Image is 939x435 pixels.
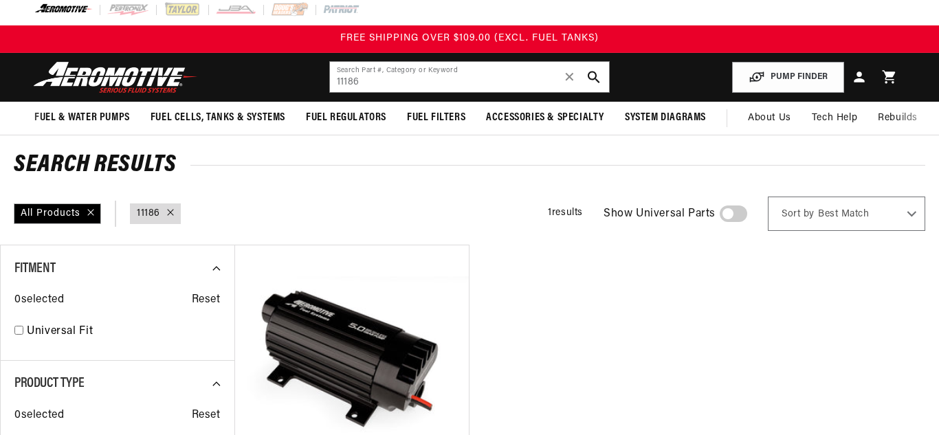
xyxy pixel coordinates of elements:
h2: Search Results [14,155,925,177]
summary: Fuel & Water Pumps [24,102,140,134]
span: Product Type [14,377,84,390]
span: About Us [748,113,791,123]
span: Fuel Filters [407,111,465,125]
summary: System Diagrams [615,102,716,134]
span: System Diagrams [625,111,706,125]
span: Reset [192,407,221,425]
span: Accessories & Specialty [486,111,604,125]
span: FREE SHIPPING OVER $109.00 (EXCL. FUEL TANKS) [340,33,599,43]
span: 0 selected [14,291,64,309]
span: 1 results [548,208,583,218]
span: Fuel & Water Pumps [34,111,130,125]
span: Sort by [782,208,815,221]
summary: Fuel Filters [397,102,476,134]
a: Universal Fit [27,323,221,341]
select: Sort by [768,197,925,231]
input: Search by Part Number, Category or Keyword [330,62,610,92]
a: 11186 [137,206,160,221]
span: 0 selected [14,407,64,425]
div: All Products [14,203,101,224]
summary: Accessories & Specialty [476,102,615,134]
span: ✕ [564,66,576,88]
span: Tech Help [812,111,857,126]
summary: Rebuilds [868,102,928,135]
span: Fuel Cells, Tanks & Systems [151,111,285,125]
img: Aeromotive [30,61,201,93]
button: search button [579,62,609,92]
summary: Fuel Regulators [296,102,397,134]
span: Reset [192,291,221,309]
span: Show Universal Parts [604,205,716,223]
span: Fitment [14,262,55,276]
span: Fuel Regulators [306,111,386,125]
span: Rebuilds [878,111,918,126]
a: About Us [738,102,802,135]
button: PUMP FINDER [732,62,844,93]
summary: Tech Help [802,102,868,135]
summary: Fuel Cells, Tanks & Systems [140,102,296,134]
